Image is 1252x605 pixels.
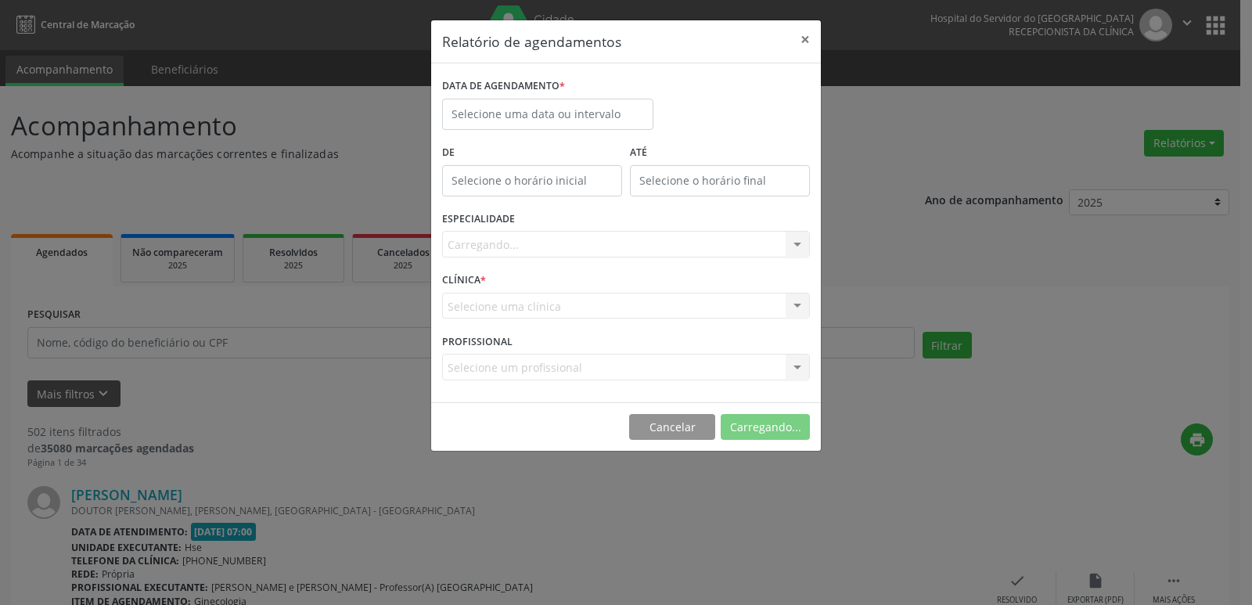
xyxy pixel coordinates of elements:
[442,74,565,99] label: DATA DE AGENDAMENTO
[442,330,513,354] label: PROFISSIONAL
[630,141,810,165] label: ATÉ
[442,268,486,293] label: CLÍNICA
[721,414,810,441] button: Carregando...
[442,31,621,52] h5: Relatório de agendamentos
[790,20,821,59] button: Close
[630,165,810,196] input: Selecione o horário final
[442,165,622,196] input: Selecione o horário inicial
[442,207,515,232] label: ESPECIALIDADE
[442,99,653,130] input: Selecione uma data ou intervalo
[629,414,715,441] button: Cancelar
[442,141,622,165] label: De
